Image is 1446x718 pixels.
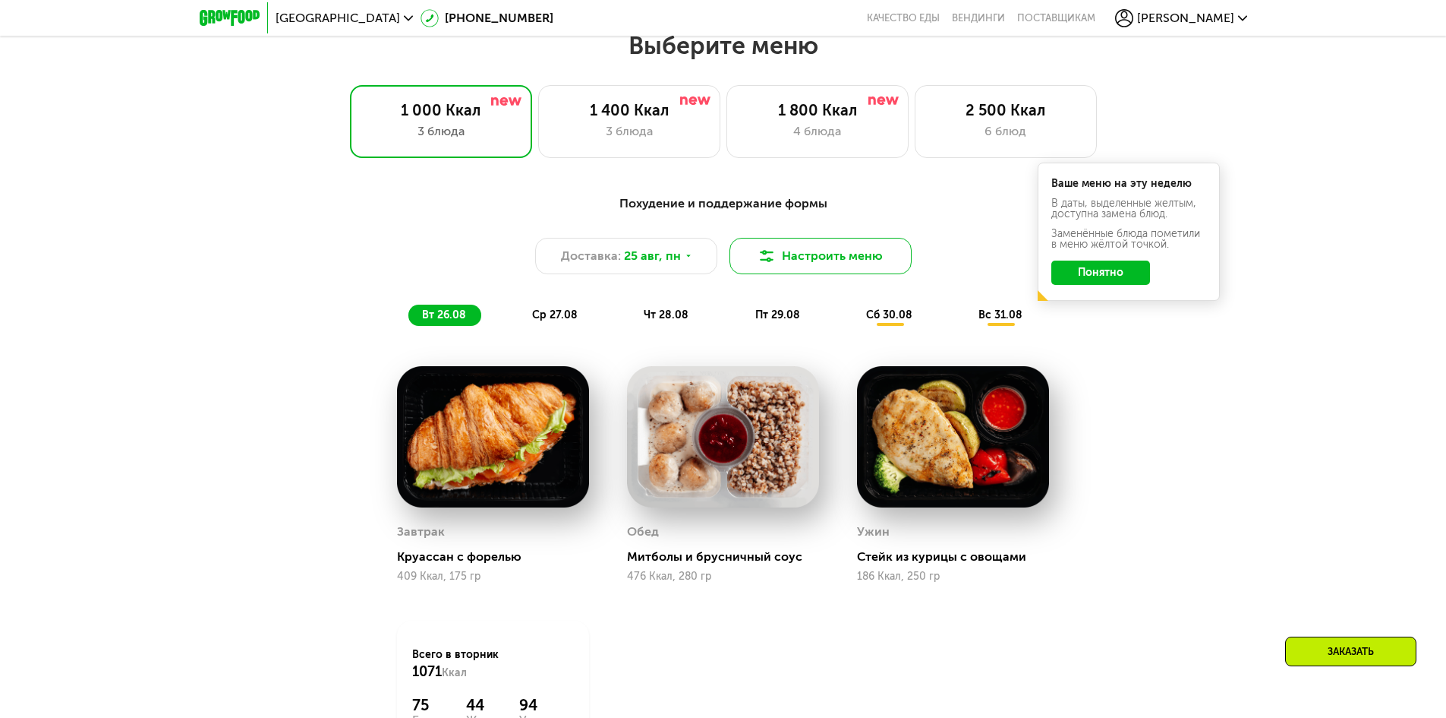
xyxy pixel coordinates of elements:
[1051,179,1206,189] div: Ваше меню на эту неделю
[627,520,659,543] div: Обед
[554,122,704,141] div: 3 блюда
[627,571,819,583] div: 476 Ккал, 280 гр
[412,696,447,714] div: 75
[742,122,893,141] div: 4 блюда
[397,520,445,543] div: Завтрак
[1051,229,1206,250] div: Заменённые блюда пометили в меню жёлтой точкой.
[561,247,621,265] span: Доставка:
[729,238,912,274] button: Настроить меню
[1051,198,1206,220] div: В даты, выделенные желтым, доступна замена блюд.
[366,101,516,119] div: 1 000 Ккал
[1017,12,1095,24] div: поставщикам
[857,520,890,543] div: Ужин
[397,549,601,565] div: Круассан с форелью
[931,101,1081,119] div: 2 500 Ккал
[755,308,800,321] span: пт 29.08
[276,12,400,24] span: [GEOGRAPHIC_DATA]
[412,647,574,681] div: Всего в вторник
[1137,12,1234,24] span: [PERSON_NAME]
[466,696,500,714] div: 44
[412,663,442,680] span: 1071
[442,666,467,679] span: Ккал
[554,101,704,119] div: 1 400 Ккал
[274,195,1173,214] div: Похудение и поддержание формы
[49,30,1397,61] h2: Выберите меню
[867,12,940,24] a: Качество еды
[627,549,831,565] div: Митболы и брусничный соус
[952,12,1005,24] a: Вендинги
[1285,637,1416,666] div: Заказать
[931,122,1081,141] div: 6 блюд
[644,308,688,321] span: чт 28.08
[1051,261,1150,285] button: Понятно
[422,308,466,321] span: вт 26.08
[421,9,553,27] a: [PHONE_NUMBER]
[857,549,1061,565] div: Стейк из курицы с овощами
[397,571,589,583] div: 409 Ккал, 175 гр
[519,696,574,714] div: 94
[866,308,912,321] span: сб 30.08
[532,308,578,321] span: ср 27.08
[978,308,1022,321] span: вс 31.08
[857,571,1049,583] div: 186 Ккал, 250 гр
[742,101,893,119] div: 1 800 Ккал
[366,122,516,141] div: 3 блюда
[624,247,681,265] span: 25 авг, пн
